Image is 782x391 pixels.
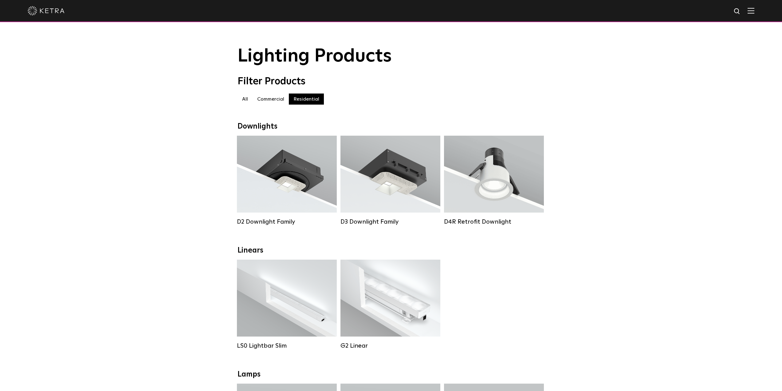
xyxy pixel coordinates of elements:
[444,218,544,225] div: D4R Retrofit Downlight
[237,260,337,349] a: LS0 Lightbar Slim Lumen Output:200 / 350Colors:White / BlackControl:X96 Controller
[238,246,545,255] div: Linears
[238,94,253,105] label: All
[340,136,440,225] a: D3 Downlight Family Lumen Output:700 / 900 / 1100Colors:White / Black / Silver / Bronze / Paintab...
[237,136,337,225] a: D2 Downlight Family Lumen Output:1200Colors:White / Black / Gloss Black / Silver / Bronze / Silve...
[748,8,754,14] img: Hamburger%20Nav.svg
[238,370,545,379] div: Lamps
[238,76,545,87] div: Filter Products
[289,94,324,105] label: Residential
[444,136,544,225] a: D4R Retrofit Downlight Lumen Output:800Colors:White / BlackBeam Angles:15° / 25° / 40° / 60°Watta...
[237,218,337,225] div: D2 Downlight Family
[28,6,65,15] img: ketra-logo-2019-white
[238,47,392,66] span: Lighting Products
[340,342,440,349] div: G2 Linear
[237,342,337,349] div: LS0 Lightbar Slim
[340,260,440,349] a: G2 Linear Lumen Output:400 / 700 / 1000Colors:WhiteBeam Angles:Flood / [GEOGRAPHIC_DATA] / Narrow...
[340,218,440,225] div: D3 Downlight Family
[733,8,741,15] img: search icon
[253,94,289,105] label: Commercial
[238,122,545,131] div: Downlights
